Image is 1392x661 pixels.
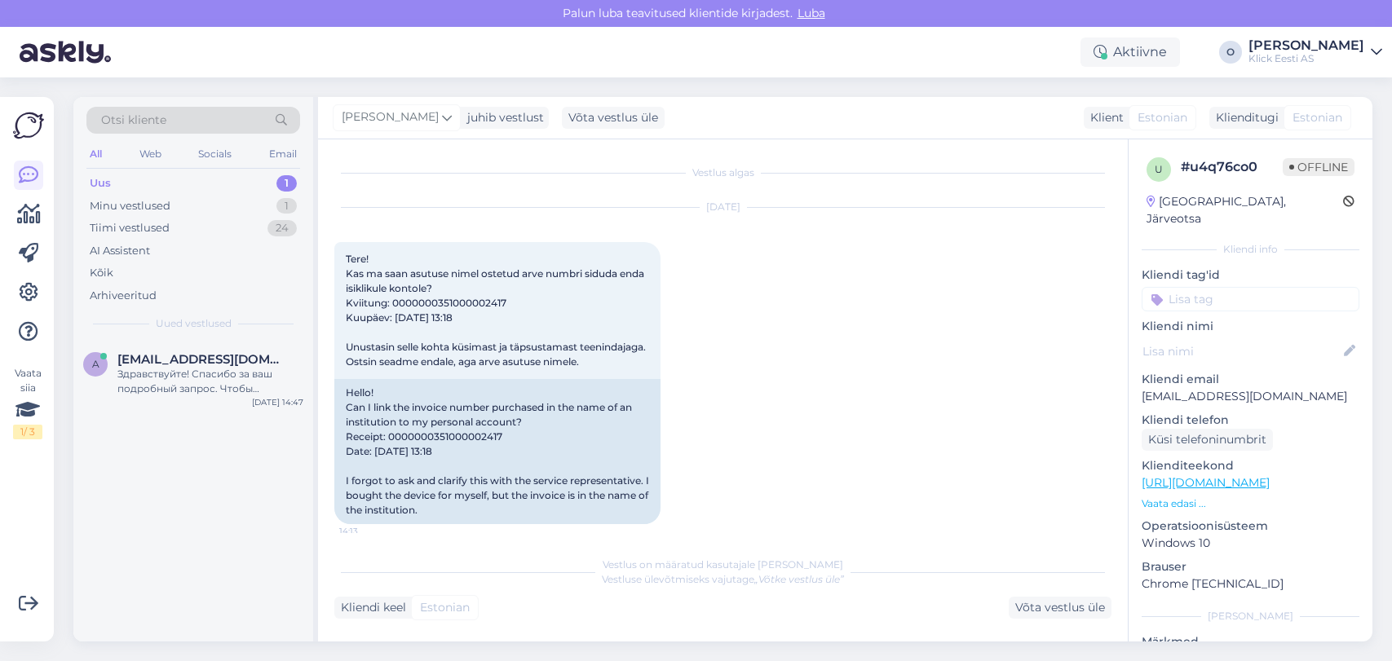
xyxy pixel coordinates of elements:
div: Kliendi info [1142,242,1359,257]
p: [EMAIL_ADDRESS][DOMAIN_NAME] [1142,388,1359,405]
p: Chrome [TECHNICAL_ID] [1142,575,1359,593]
div: All [86,143,105,165]
div: Vestlus algas [334,165,1111,180]
span: a [92,358,99,370]
span: [PERSON_NAME] [342,108,439,126]
div: Klick Eesti AS [1248,52,1364,65]
div: Web [136,143,165,165]
div: Vaata siia [13,366,42,439]
span: advena@zoho.com [117,352,287,367]
div: Võta vestlus üle [1009,597,1111,619]
div: Klienditugi [1209,109,1279,126]
i: „Võtke vestlus üle” [754,573,844,585]
div: Küsi telefoninumbrit [1142,429,1273,451]
span: Uued vestlused [156,316,232,331]
p: Operatsioonisüsteem [1142,518,1359,535]
a: [URL][DOMAIN_NAME] [1142,475,1270,490]
div: [PERSON_NAME] [1248,39,1364,52]
p: Kliendi nimi [1142,318,1359,335]
span: Estonian [1138,109,1187,126]
p: Windows 10 [1142,535,1359,552]
p: Klienditeekond [1142,457,1359,474]
div: Klient [1084,109,1124,126]
div: Tiimi vestlused [90,220,170,236]
p: Märkmed [1142,633,1359,650]
div: Arhiveeritud [90,288,157,304]
div: 24 [267,220,297,236]
div: Здравствуйте! Спасибо за ваш подробный запрос. Чтобы предоставить вам наиболее подходящие рекомен... [117,367,303,396]
div: Socials [195,143,235,165]
div: Aktiivne [1080,37,1180,67]
p: Kliendi telefon [1142,412,1359,429]
div: Email [266,143,300,165]
a: [PERSON_NAME]Klick Eesti AS [1248,39,1382,65]
div: juhib vestlust [461,109,544,126]
span: Vestlus on määratud kasutajale [PERSON_NAME] [603,558,843,571]
p: Kliendi email [1142,371,1359,388]
p: Kliendi tag'id [1142,267,1359,284]
div: [DATE] 14:47 [252,396,303,408]
div: AI Assistent [90,243,150,259]
div: 1 / 3 [13,425,42,439]
span: Tere! Kas ma saan asutuse nimel ostetud arve numbri siduda enda isiklikule kontole? Kviitung: 000... [346,253,648,368]
div: 1 [276,198,297,214]
div: # u4q76co0 [1181,157,1283,177]
span: 14:13 [339,525,400,537]
span: Vestluse ülevõtmiseks vajutage [602,573,844,585]
input: Lisa tag [1142,287,1359,311]
span: Luba [793,6,830,20]
div: O [1219,41,1242,64]
input: Lisa nimi [1142,342,1341,360]
div: Võta vestlus üle [562,107,665,129]
div: Kliendi keel [334,599,406,616]
img: Askly Logo [13,110,44,141]
div: Minu vestlused [90,198,170,214]
div: Hello! Can I link the invoice number purchased in the name of an institution to my personal accou... [334,379,661,524]
div: Kõik [90,265,113,281]
p: Vaata edasi ... [1142,496,1359,511]
span: Estonian [420,599,470,616]
span: u [1155,163,1163,175]
div: 1 [276,175,297,192]
p: Brauser [1142,558,1359,575]
div: Uus [90,175,111,192]
span: Otsi kliente [101,112,166,129]
span: Estonian [1293,109,1342,126]
div: [DATE] [334,200,1111,214]
div: [GEOGRAPHIC_DATA], Järveotsa [1147,193,1343,227]
span: Offline [1283,158,1354,176]
div: [PERSON_NAME] [1142,609,1359,624]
